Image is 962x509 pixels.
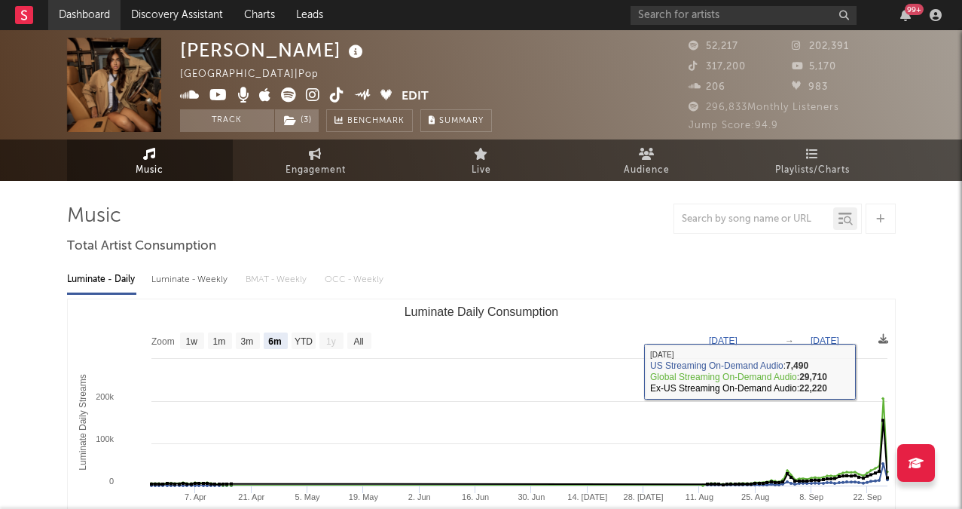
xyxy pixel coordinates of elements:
[77,374,87,470] text: Luminate Daily Streams
[151,336,175,347] text: Zoom
[212,336,225,347] text: 1m
[185,336,197,347] text: 1w
[811,336,839,346] text: [DATE]
[518,492,545,501] text: 30. Jun
[347,112,405,130] span: Benchmark
[741,492,769,501] text: 25. Aug
[564,140,730,181] a: Audience
[294,336,312,347] text: YTD
[689,82,725,92] span: 206
[905,4,924,15] div: 99 +
[408,492,430,501] text: 2. Jun
[180,38,367,63] div: [PERSON_NAME]
[353,336,363,347] text: All
[792,62,836,72] span: 5,170
[567,492,607,501] text: 14. [DATE]
[67,238,216,256] span: Total Artist Consumption
[240,336,253,347] text: 3m
[685,492,713,501] text: 11. Aug
[689,121,778,130] span: Jump Score: 94.9
[792,82,828,92] span: 983
[404,305,558,318] text: Luminate Daily Consumption
[785,336,794,346] text: →
[775,161,850,179] span: Playlists/Charts
[631,6,857,25] input: Search for artists
[151,267,231,293] div: Luminate - Weekly
[180,109,274,132] button: Track
[96,392,114,401] text: 200k
[402,87,429,106] button: Edit
[274,109,319,132] span: ( 3 )
[348,492,378,501] text: 19. May
[689,41,738,51] span: 52,217
[792,41,849,51] span: 202,391
[326,109,413,132] a: Benchmark
[185,492,206,501] text: 7. Apr
[108,477,113,486] text: 0
[420,109,492,132] button: Summary
[136,161,163,179] span: Music
[295,492,320,501] text: 5. May
[326,336,336,347] text: 1y
[853,492,881,501] text: 22. Sep
[268,336,281,347] text: 6m
[624,161,670,179] span: Audience
[799,492,823,501] text: 8. Sep
[674,213,833,225] input: Search by song name or URL
[233,140,399,181] a: Engagement
[462,492,489,501] text: 16. Jun
[689,62,746,72] span: 317,200
[238,492,264,501] text: 21. Apr
[399,140,564,181] a: Live
[900,9,911,21] button: 99+
[730,140,896,181] a: Playlists/Charts
[275,109,319,132] button: (3)
[180,66,336,84] div: [GEOGRAPHIC_DATA] | Pop
[689,103,839,112] span: 296,833 Monthly Listeners
[67,140,233,181] a: Music
[286,161,346,179] span: Engagement
[67,267,136,293] div: Luminate - Daily
[472,161,491,179] span: Live
[96,434,114,443] text: 100k
[439,117,484,125] span: Summary
[709,336,738,346] text: [DATE]
[623,492,663,501] text: 28. [DATE]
